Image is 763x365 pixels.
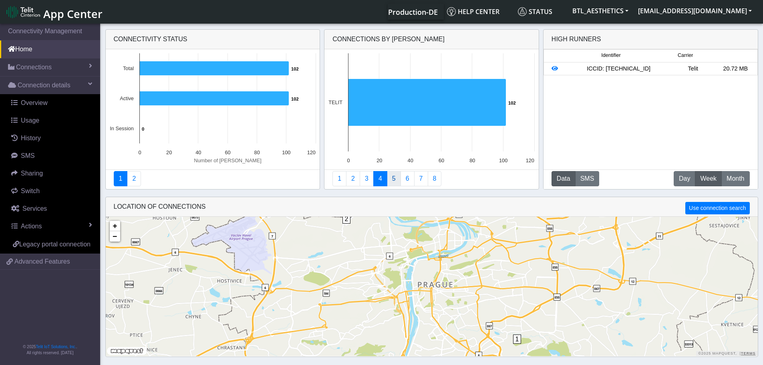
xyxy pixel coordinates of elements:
[6,6,40,18] img: logo-telit-cinterion-gw-new.png
[21,135,41,141] span: History
[685,202,749,214] button: Use connection search
[114,171,312,186] nav: Summary paging
[166,149,172,155] text: 20
[601,52,620,59] span: Identifier
[3,94,100,112] a: Overview
[568,4,633,18] button: BTL_AESTHETICS
[16,63,52,72] span: Connections
[21,188,40,194] span: Switch
[307,149,315,155] text: 120
[695,171,722,186] button: Week
[3,200,100,218] a: Services
[513,335,521,359] div: 1
[679,174,690,184] span: Day
[696,351,757,356] div: ©2025 MapQuest, |
[291,67,299,71] text: 102
[36,345,76,349] a: Telit IoT Solutions, Inc.
[447,7,499,16] span: Help center
[21,223,42,230] span: Actions
[282,149,290,155] text: 100
[18,81,70,90] span: Connection details
[401,171,415,186] a: 14 Days Trend
[387,171,401,186] a: Usage by Carrier
[127,171,141,186] a: Deployment status
[672,65,714,73] div: Telit
[332,171,346,186] a: Connections By Country
[347,157,350,163] text: 0
[388,4,437,20] a: Your current platform instance
[447,7,456,16] img: knowledge.svg
[342,214,350,238] div: 2
[360,171,374,186] a: Usage per Country
[138,149,141,155] text: 0
[518,7,552,16] span: Status
[21,170,43,177] span: Sharing
[328,99,342,105] text: TELIT
[499,157,507,163] text: 100
[332,171,531,186] nav: Summary paging
[3,147,100,165] a: SMS
[3,112,100,129] a: Usage
[195,149,201,155] text: 40
[225,149,230,155] text: 60
[575,171,600,186] button: SMS
[714,65,757,73] div: 20.72 MB
[526,157,534,163] text: 120
[106,197,758,217] div: LOCATION OF CONNECTIONS
[633,4,757,18] button: [EMAIL_ADDRESS][DOMAIN_NAME]
[291,97,299,101] text: 102
[14,257,70,266] span: Advanced Features
[741,351,756,355] a: Terms
[373,171,387,186] a: Connections By Carrier
[123,65,133,71] text: Total
[3,218,100,235] a: Actions
[376,157,382,163] text: 20
[674,171,695,186] button: Day
[700,174,717,184] span: Week
[508,101,516,105] text: 102
[552,171,576,186] button: Data
[106,30,320,49] div: Connectivity status
[3,165,100,182] a: Sharing
[388,7,438,17] span: Production-DE
[515,4,568,20] a: Status
[3,129,100,147] a: History
[22,205,47,212] span: Services
[727,174,744,184] span: Month
[552,34,601,44] div: High Runners
[721,171,749,186] button: Month
[408,157,413,163] text: 40
[439,157,444,163] text: 60
[414,171,428,186] a: Zero Session
[194,157,262,163] text: Number of [PERSON_NAME]
[346,171,360,186] a: Carrier
[114,171,128,186] a: Connectivity status
[3,182,100,200] a: Switch
[428,171,442,186] a: Not Connected for 30 days
[469,157,475,163] text: 80
[513,335,521,344] span: 1
[110,221,120,231] a: Zoom in
[6,3,101,20] a: App Center
[342,214,351,224] span: 2
[678,52,693,59] span: Carrier
[142,127,144,131] text: 0
[110,125,134,131] text: In Session
[444,4,515,20] a: Help center
[110,231,120,242] a: Zoom out
[19,241,91,248] span: Legacy portal connection
[21,117,39,124] span: Usage
[43,6,103,21] span: App Center
[21,99,48,106] span: Overview
[324,30,539,49] div: Connections By [PERSON_NAME]
[518,7,527,16] img: status.svg
[21,152,35,159] span: SMS
[566,65,672,73] div: ICCID: [TECHNICAL_ID]
[120,95,134,101] text: Active
[254,149,260,155] text: 80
